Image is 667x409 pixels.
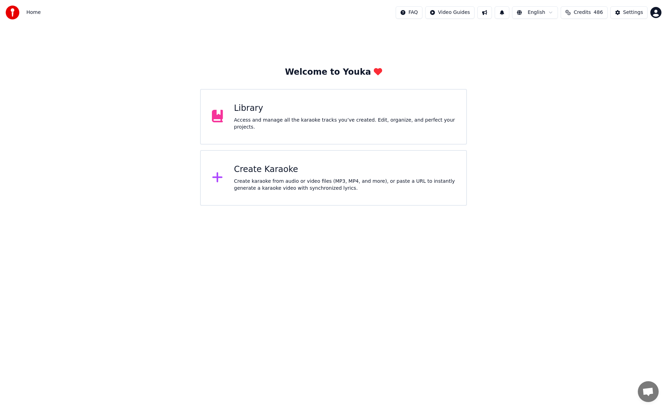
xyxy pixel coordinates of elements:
[234,164,455,175] div: Create Karaoke
[425,6,475,19] button: Video Guides
[234,103,455,114] div: Library
[610,6,648,19] button: Settings
[623,9,643,16] div: Settings
[561,6,607,19] button: Credits486
[234,178,455,192] div: Create karaoke from audio or video files (MP3, MP4, and more), or paste a URL to instantly genera...
[396,6,422,19] button: FAQ
[26,9,41,16] nav: breadcrumb
[594,9,603,16] span: 486
[26,9,41,16] span: Home
[285,67,382,78] div: Welcome to Youka
[234,117,455,131] div: Access and manage all the karaoke tracks you’ve created. Edit, organize, and perfect your projects.
[574,9,591,16] span: Credits
[638,381,659,402] div: Open chat
[6,6,19,19] img: youka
